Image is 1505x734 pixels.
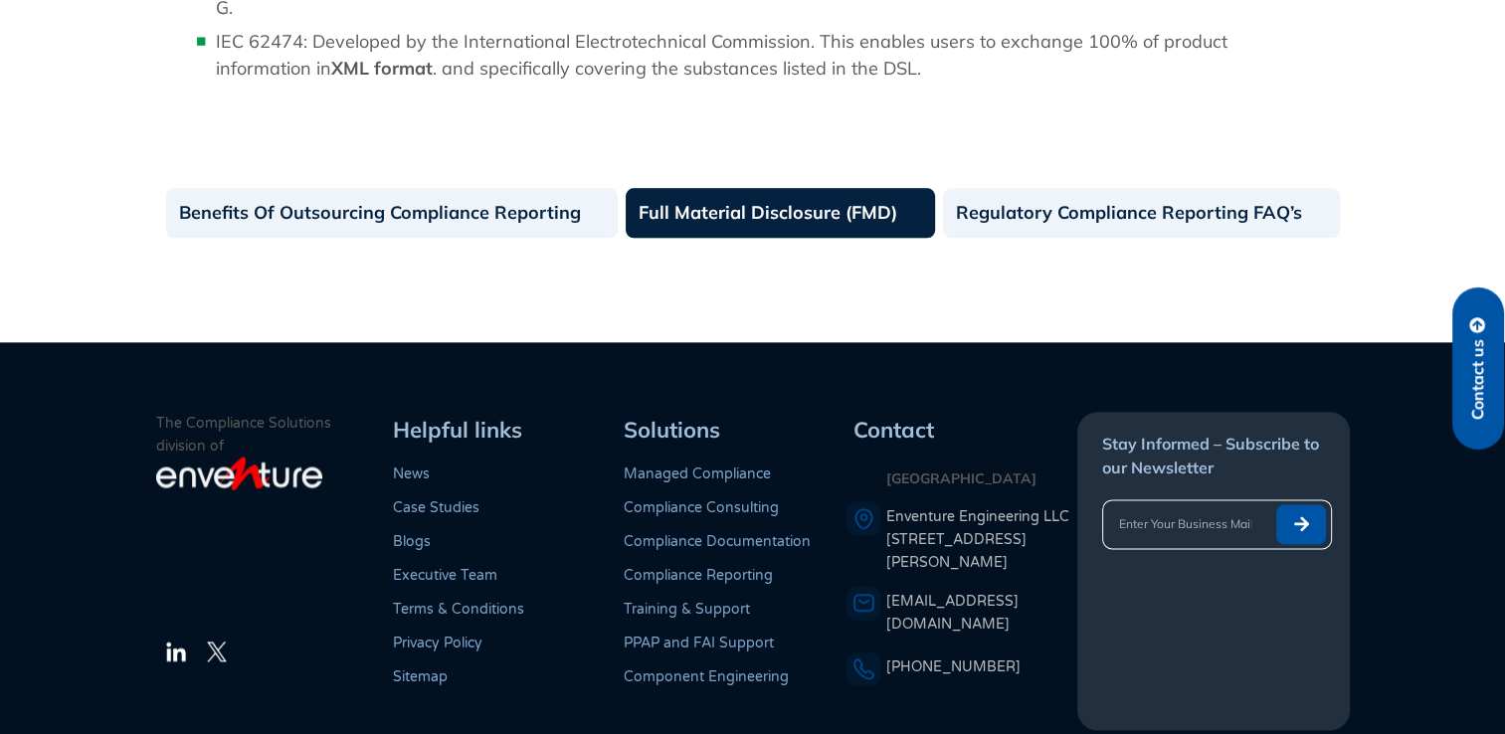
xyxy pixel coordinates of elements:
[886,593,1019,633] a: [EMAIL_ADDRESS][DOMAIN_NAME]
[886,505,1073,575] a: Enventure Engineering LLC[STREET_ADDRESS][PERSON_NAME]
[393,533,431,550] a: Blogs
[624,635,774,651] a: PPAP and FAI Support
[156,455,322,492] img: enventure-light-logo_s
[624,668,789,685] a: Component Engineering
[624,533,811,550] a: Compliance Documentation
[624,465,771,482] a: Managed Compliance
[626,188,935,238] a: Full Material Disclosure (FMD)
[1452,287,1504,450] a: Contact us
[847,501,881,536] img: A pin icon representing a location
[847,586,881,621] img: An envelope representing an email
[164,640,188,663] img: The LinkedIn Logo
[393,416,522,444] span: Helpful links
[624,499,779,516] a: Compliance Consulting
[886,658,1021,675] a: [PHONE_NUMBER]
[624,416,720,444] span: Solutions
[1103,504,1268,544] input: Enter Your Business Mail ID
[393,499,479,516] a: Case Studies
[156,412,387,458] p: The Compliance Solutions division of
[943,188,1340,238] a: Regulatory Compliance Reporting FAQ’s
[393,668,448,685] a: Sitemap
[1102,434,1319,477] span: Stay Informed – Subscribe to our Newsletter
[433,57,921,80] span: . and specifically covering the substances listed in the DSL.
[393,635,482,651] a: Privacy Policy
[393,601,524,618] a: Terms & Conditions
[393,465,430,482] a: News
[1469,339,1487,420] span: Contact us
[393,567,497,584] a: Executive Team
[331,57,433,80] b: XML format
[624,601,750,618] a: Training & Support
[853,416,934,444] span: Contact
[624,567,773,584] a: Compliance Reporting
[166,188,619,238] a: Benefits Of Outsourcing Compliance Reporting
[886,469,1036,487] strong: [GEOGRAPHIC_DATA]
[216,30,1227,80] span: IEC 62474: Developed by the International Electrotechnical Commission. This enables users to exch...
[207,642,227,661] img: The Twitter Logo
[847,651,881,686] img: A phone icon representing a telephone number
